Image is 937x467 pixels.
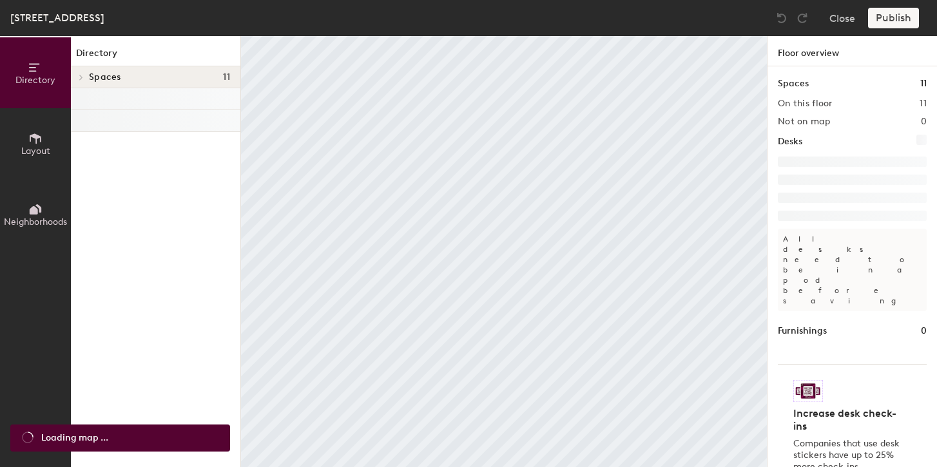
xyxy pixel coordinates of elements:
[921,117,927,127] h2: 0
[778,229,927,311] p: All desks need to be in a pod before saving
[15,75,55,86] span: Directory
[71,46,240,66] h1: Directory
[778,77,809,91] h1: Spaces
[778,324,827,338] h1: Furnishings
[4,216,67,227] span: Neighborhoods
[829,8,855,28] button: Close
[920,77,927,91] h1: 11
[41,431,108,445] span: Loading map ...
[775,12,788,24] img: Undo
[89,72,121,82] span: Spaces
[793,407,903,433] h4: Increase desk check-ins
[920,99,927,109] h2: 11
[241,36,767,467] canvas: Map
[793,380,823,402] img: Sticker logo
[21,146,50,157] span: Layout
[921,324,927,338] h1: 0
[223,72,230,82] span: 11
[778,117,830,127] h2: Not on map
[10,10,104,26] div: [STREET_ADDRESS]
[796,12,809,24] img: Redo
[778,135,802,149] h1: Desks
[768,36,937,66] h1: Floor overview
[778,99,833,109] h2: On this floor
